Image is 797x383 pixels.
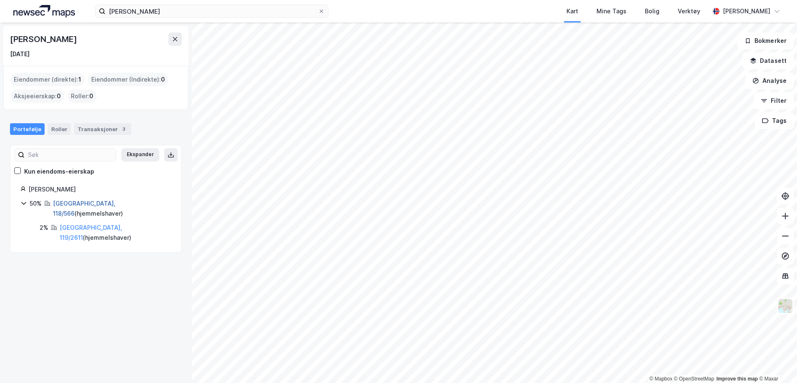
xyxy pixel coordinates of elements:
[53,200,115,217] a: [GEOGRAPHIC_DATA], 118/566
[10,123,45,135] div: Portefølje
[74,123,131,135] div: Transaksjoner
[89,91,93,101] span: 0
[745,72,794,89] button: Analyse
[105,5,318,17] input: Søk på adresse, matrikkel, gårdeiere, leietakere eller personer
[649,376,672,382] a: Mapbox
[754,92,794,109] button: Filter
[674,376,714,382] a: OpenStreetMap
[13,5,75,17] img: logo.a4113a55bc3d86da70a041830d287a7e.svg
[743,52,794,69] button: Datasett
[30,199,42,209] div: 50%
[48,123,71,135] div: Roller
[10,32,78,46] div: [PERSON_NAME]
[60,223,171,243] div: ( hjemmelshaver )
[777,298,793,314] img: Z
[53,199,171,219] div: ( hjemmelshaver )
[40,223,48,233] div: 2%
[88,73,168,86] div: Eiendommer (Indirekte) :
[717,376,758,382] a: Improve this map
[596,6,627,16] div: Mine Tags
[78,75,81,85] span: 1
[645,6,659,16] div: Bolig
[755,112,794,129] button: Tags
[25,149,116,161] input: Søk
[10,49,30,59] div: [DATE]
[755,343,797,383] iframe: Chat Widget
[723,6,770,16] div: [PERSON_NAME]
[737,32,794,49] button: Bokmerker
[10,90,64,103] div: Aksjeeierskap :
[678,6,700,16] div: Verktøy
[28,184,171,194] div: [PERSON_NAME]
[120,125,128,133] div: 3
[24,167,94,177] div: Kun eiendoms-eierskap
[755,343,797,383] div: Kontrollprogram for chat
[10,73,85,86] div: Eiendommer (direkte) :
[161,75,165,85] span: 0
[60,224,122,241] a: [GEOGRAPHIC_DATA], 119/2611
[57,91,61,101] span: 0
[121,148,159,162] button: Ekspander
[566,6,578,16] div: Kart
[68,90,97,103] div: Roller :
